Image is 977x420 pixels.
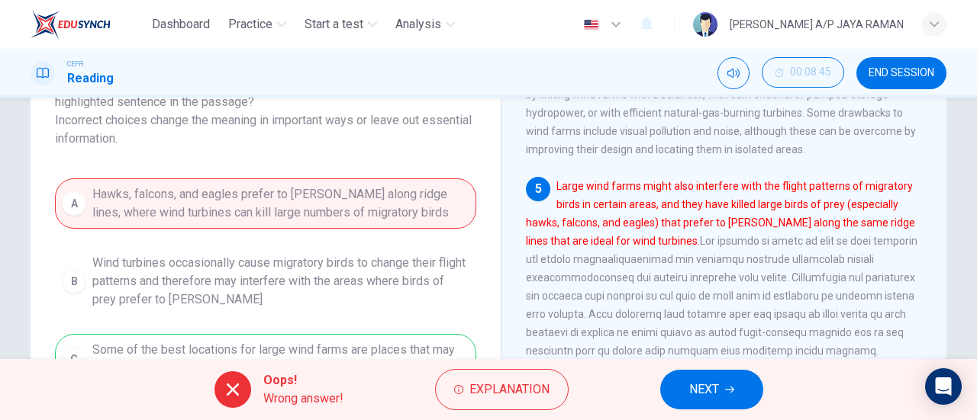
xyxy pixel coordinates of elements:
[689,379,719,400] span: NEXT
[389,11,461,38] button: Analysis
[395,15,441,34] span: Analysis
[31,9,146,40] a: EduSynch logo
[298,11,383,38] button: Start a test
[869,67,934,79] span: END SESSION
[263,371,343,390] span: Oops!
[67,69,114,88] h1: Reading
[222,11,292,38] button: Practice
[693,12,717,37] img: Profile picture
[263,390,343,408] span: Wrong answer!
[228,15,272,34] span: Practice
[152,15,210,34] span: Dashboard
[435,369,569,410] button: Explanation
[305,15,363,34] span: Start a test
[146,11,216,38] button: Dashboard
[925,368,962,405] div: Open Intercom Messenger
[856,57,946,89] button: END SESSION
[582,19,601,30] img: en
[55,75,476,148] span: Which of the sentences below best expresses the essential information in the highlighted sentence...
[660,370,763,409] button: NEXT
[717,57,750,89] div: Mute
[67,59,83,69] span: CEFR
[526,180,915,247] font: Large wind farms might also interfere with the flight patterns of migratory birds in certain area...
[526,177,550,201] div: 5
[762,57,844,89] div: Hide
[790,66,831,79] span: 00:08:45
[469,379,550,400] span: Explanation
[730,15,904,34] div: [PERSON_NAME] A/P JAYA RAMAN
[31,9,111,40] img: EduSynch logo
[762,57,844,88] button: 00:08:45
